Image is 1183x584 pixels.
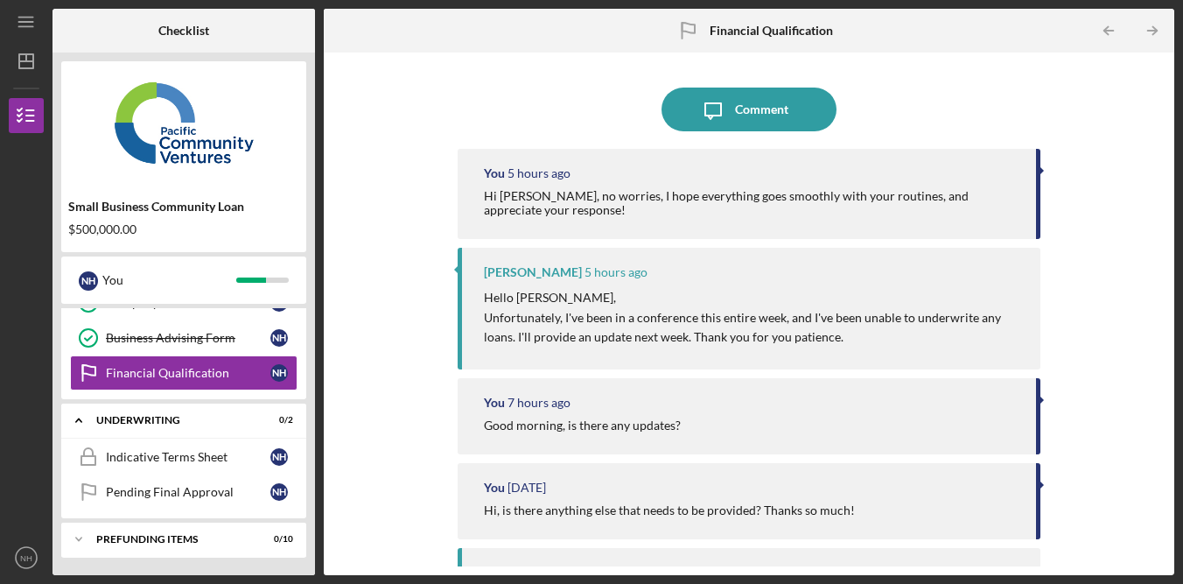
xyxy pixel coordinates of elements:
[106,450,270,464] div: Indicative Terms Sheet
[484,166,505,180] div: You
[661,88,836,131] button: Comment
[507,481,546,495] time: 2025-09-16 19:49
[68,200,299,214] div: Small Business Community Loan
[584,566,623,580] time: 2025-09-11 20:33
[484,503,855,517] div: Hi, is there anything else that needs to be provided? Thanks so much!
[96,415,249,426] div: Underwriting
[507,396,570,410] time: 2025-09-18 17:49
[262,534,293,545] div: 0 / 10
[70,355,297,391] a: Financial QualificationNH
[106,485,270,499] div: Pending Final Approval
[270,329,288,347] div: N H
[484,265,582,279] div: [PERSON_NAME]
[507,166,570,180] time: 2025-09-18 20:13
[70,475,297,510] a: Pending Final ApprovalNH
[79,271,98,291] div: N H
[484,481,505,495] div: You
[484,308,1023,348] p: Unfortunately, I've been in a conference this entire week, and I've been unable to underwrite any...
[262,415,293,426] div: 0 / 2
[270,483,288,501] div: N H
[70,320,297,355] a: Business Advising FormNH
[484,288,1023,307] p: Hello [PERSON_NAME],
[68,222,299,236] div: $500,000.00
[484,566,582,580] div: [PERSON_NAME]
[106,331,270,345] div: Business Advising Form
[484,396,505,410] div: You
[70,440,297,475] a: Indicative Terms SheetNH
[270,364,288,382] div: N H
[96,534,249,545] div: Prefunding Items
[584,265,647,279] time: 2025-09-18 19:55
[484,189,1018,217] div: Hi [PERSON_NAME], no worries, I hope everything goes smoothly with your routines, and appreciate ...
[484,419,681,433] div: Good morning, is there any updates?
[735,88,788,131] div: Comment
[9,540,44,575] button: NH
[270,448,288,466] div: N H
[158,24,209,38] b: Checklist
[710,24,833,38] b: Financial Qualification
[20,553,32,563] text: NH
[106,366,270,380] div: Financial Qualification
[61,70,306,175] img: Product logo
[102,265,236,295] div: You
